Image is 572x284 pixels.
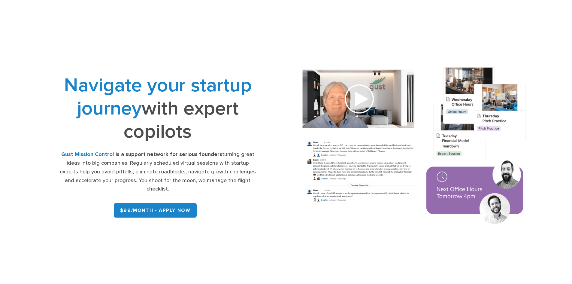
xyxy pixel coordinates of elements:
div: turning great ideas into big companies. Regularly scheduled virtual sessions with startup experts... [59,150,257,194]
strong: is a support network for serious founders [116,151,222,157]
img: Composition of calendar events, a video call presentation, and chat rooms [291,58,538,235]
strong: Gust Mission Control [61,151,114,157]
a: $99/month - APPLY NOW [114,203,197,218]
h1: with expert copilots [59,74,257,143]
span: Navigate your startup journey [64,74,252,120]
